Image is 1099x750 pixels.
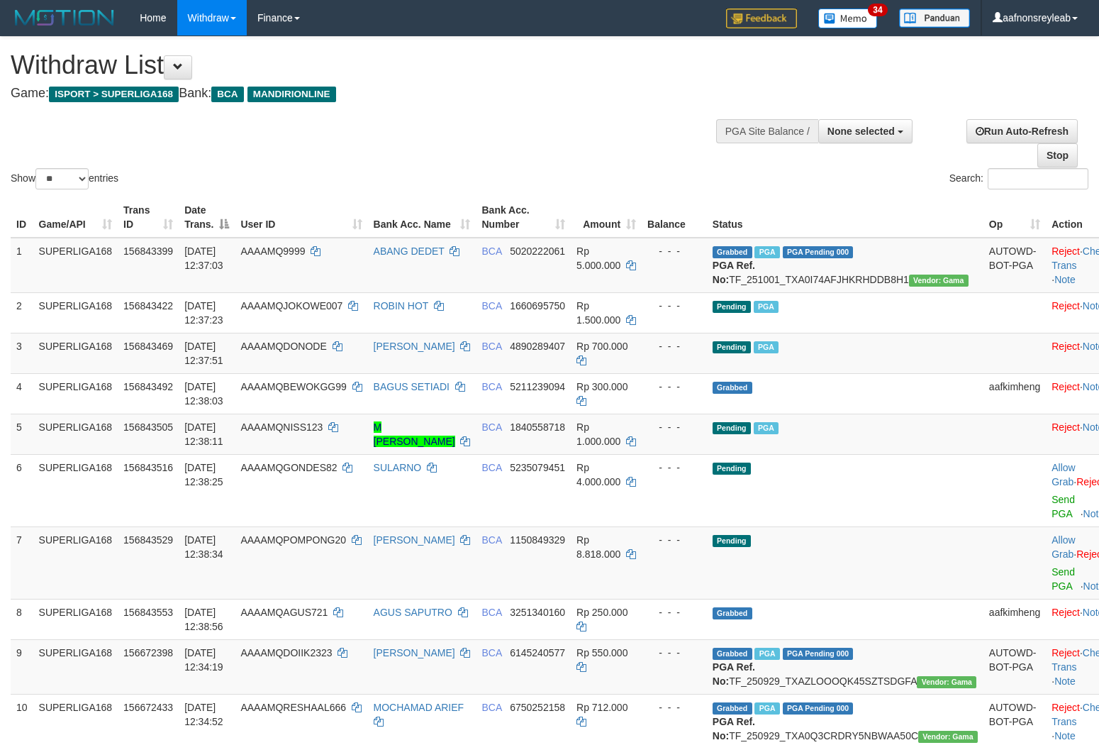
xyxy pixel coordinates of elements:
[240,462,337,473] span: AAAAMQGONDES82
[11,87,718,101] h4: Game: Bank:
[33,414,118,454] td: SUPERLIGA168
[240,381,346,392] span: AAAAMQBEWOKGG99
[1051,607,1080,618] a: Reject
[184,702,223,727] span: [DATE] 12:34:52
[374,341,455,352] a: [PERSON_NAME]
[184,534,223,560] span: [DATE] 12:38:34
[576,462,620,487] span: Rp 4.000.000
[754,702,779,715] span: Marked by aafsoycanthlai
[647,605,701,619] div: - - -
[184,647,223,673] span: [DATE] 12:34:19
[123,607,173,618] span: 156843553
[211,87,243,102] span: BCA
[818,9,878,28] img: Button%20Memo.svg
[179,197,235,238] th: Date Trans.: activate to sort column descending
[1054,274,1076,285] a: Note
[1051,534,1075,560] a: Allow Grab
[374,381,450,392] a: BAGUS SETIADI
[184,421,223,447] span: [DATE] 12:38:11
[576,534,620,560] span: Rp 8.818.000
[576,702,627,713] span: Rp 712.000
[783,702,854,715] span: PGA Pending
[713,648,752,660] span: Grabbed
[123,421,173,433] span: 156843505
[374,607,452,618] a: AGUS SAPUTRO
[374,462,422,473] a: SULARNO
[510,647,565,658] span: Copy 6145240577 to clipboard
[481,607,501,618] span: BCA
[11,238,33,293] td: 1
[576,341,627,352] span: Rp 700.000
[481,341,501,352] span: BCA
[647,244,701,258] div: - - -
[510,381,565,392] span: Copy 5211239094 to clipboard
[713,422,751,434] span: Pending
[11,333,33,373] td: 3
[11,7,118,28] img: MOTION_logo.png
[11,51,718,79] h1: Withdraw List
[707,639,983,694] td: TF_250929_TXAZLOOOQK45SZTSDGFA
[374,300,429,311] a: ROBIN HOT
[983,238,1046,293] td: AUTOWD-BOT-PGA
[983,599,1046,639] td: aafkimheng
[647,461,701,475] div: - - -
[1051,566,1075,592] a: Send PGA
[1051,300,1080,311] a: Reject
[481,381,501,392] span: BCA
[983,694,1046,749] td: AUTOWD-BOT-PGA
[1037,143,1078,167] a: Stop
[642,197,707,238] th: Balance
[510,300,565,311] span: Copy 1660695750 to clipboard
[11,599,33,639] td: 8
[1051,462,1075,487] a: Allow Grab
[1051,702,1080,713] a: Reject
[184,341,223,366] span: [DATE] 12:37:51
[123,534,173,546] span: 156843529
[647,533,701,547] div: - - -
[1051,494,1075,519] a: Send PGA
[184,246,223,271] span: [DATE] 12:37:03
[713,382,752,394] span: Grabbed
[783,246,854,258] span: PGA Pending
[713,341,751,353] span: Pending
[481,702,501,713] span: BCA
[647,299,701,313] div: - - -
[240,702,346,713] span: AAAAMQRESHAAL666
[1051,421,1080,433] a: Reject
[11,526,33,599] td: 7
[576,607,627,618] span: Rp 250.000
[11,454,33,526] td: 6
[123,341,173,352] span: 156843469
[647,646,701,660] div: - - -
[510,462,565,473] span: Copy 5235079451 to clipboard
[240,246,305,257] span: AAAAMQ9999
[783,648,854,660] span: PGA Pending
[476,197,571,238] th: Bank Acc. Number: activate to sort column ascending
[713,463,751,475] span: Pending
[726,9,797,28] img: Feedback.jpg
[33,292,118,333] td: SUPERLIGA168
[576,421,620,447] span: Rp 1.000.000
[576,647,627,658] span: Rp 550.000
[713,301,751,313] span: Pending
[1051,341,1080,352] a: Reject
[35,168,89,189] select: Showentries
[707,197,983,238] th: Status
[481,462,501,473] span: BCA
[11,373,33,414] td: 4
[33,197,118,238] th: Game/API: activate to sort column ascending
[966,119,1078,143] a: Run Auto-Refresh
[1051,647,1080,658] a: Reject
[11,694,33,749] td: 10
[949,168,1088,189] label: Search:
[368,197,476,238] th: Bank Acc. Name: activate to sort column ascending
[374,534,455,546] a: [PERSON_NAME]
[510,421,565,433] span: Copy 1840558718 to clipboard
[33,238,118,293] td: SUPERLIGA168
[33,373,118,414] td: SUPERLIGA168
[1051,462,1076,487] span: ·
[754,422,779,434] span: Marked by aafsoycanthlai
[481,246,501,257] span: BCA
[1054,675,1076,687] a: Note
[713,535,751,547] span: Pending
